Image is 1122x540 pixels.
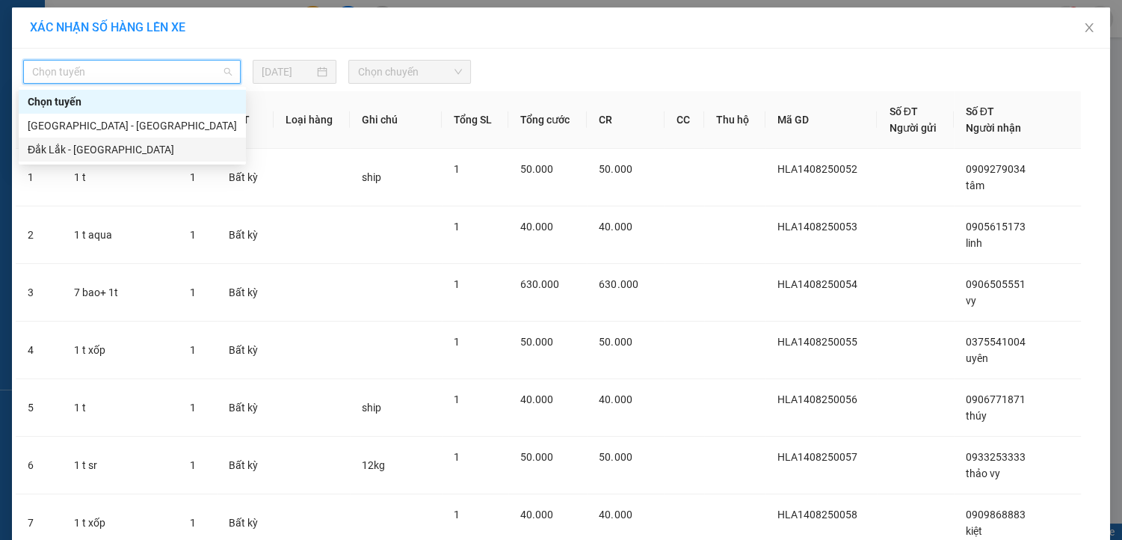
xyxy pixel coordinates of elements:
[599,221,632,233] span: 40.000
[19,114,246,138] div: Sài Gòn - Đắk Lắk
[62,264,178,322] td: 7 bao+ 1t
[966,352,988,364] span: uyên
[28,117,237,134] div: [GEOGRAPHIC_DATA] - [GEOGRAPHIC_DATA]
[190,402,196,414] span: 1
[16,91,62,149] th: STT
[1083,22,1095,34] span: close
[599,393,632,405] span: 40.000
[28,93,237,110] div: Chọn tuyến
[966,393,1026,405] span: 0906771871
[765,91,877,149] th: Mã GD
[599,336,632,348] span: 50.000
[350,91,442,149] th: Ghi chú
[966,278,1026,290] span: 0906505551
[665,91,705,149] th: CC
[32,61,232,83] span: Chọn tuyến
[520,451,553,463] span: 50.000
[520,221,553,233] span: 40.000
[190,459,196,471] span: 1
[62,149,178,206] td: 1 t
[190,517,196,529] span: 1
[777,393,857,405] span: HLA1408250056
[217,206,274,264] td: Bất kỳ
[454,278,460,290] span: 1
[777,336,857,348] span: HLA1408250055
[362,402,381,414] span: ship
[28,141,237,158] div: Đắk Lắk - [GEOGRAPHIC_DATA]
[966,237,982,249] span: linh
[262,64,314,80] input: 14/08/2025
[30,20,185,34] span: XÁC NHẬN SỐ HÀNG LÊN XE
[190,229,196,241] span: 1
[777,163,857,175] span: HLA1408250052
[966,180,984,191] span: tâm
[357,61,461,83] span: Chọn chuyến
[274,91,350,149] th: Loại hàng
[217,379,274,437] td: Bất kỳ
[599,509,632,521] span: 40.000
[599,451,632,463] span: 50.000
[777,278,857,290] span: HLA1408250054
[966,410,987,422] span: thúy
[520,393,553,405] span: 40.000
[217,264,274,322] td: Bất kỳ
[454,509,460,521] span: 1
[966,122,1021,134] span: Người nhận
[19,138,246,162] div: Đắk Lắk - Sài Gòn
[16,206,62,264] td: 2
[454,221,460,233] span: 1
[362,171,381,183] span: ship
[362,459,385,471] span: 12kg
[190,344,196,356] span: 1
[889,105,917,117] span: Số ĐT
[599,278,638,290] span: 630.000
[16,379,62,437] td: 5
[454,451,460,463] span: 1
[217,322,274,379] td: Bất kỳ
[966,467,1000,479] span: thảo vy
[587,91,664,149] th: CR
[520,278,559,290] span: 630.000
[16,322,62,379] td: 4
[190,171,196,183] span: 1
[966,451,1026,463] span: 0933253333
[966,509,1026,521] span: 0909868883
[520,336,553,348] span: 50.000
[454,393,460,405] span: 1
[16,149,62,206] td: 1
[704,91,765,149] th: Thu hộ
[889,122,936,134] span: Người gửi
[520,509,553,521] span: 40.000
[966,105,994,117] span: Số ĐT
[777,221,857,233] span: HLA1408250053
[217,437,274,494] td: Bất kỳ
[62,322,178,379] td: 1 t xốp
[454,336,460,348] span: 1
[508,91,587,149] th: Tổng cước
[966,221,1026,233] span: 0905615173
[966,163,1026,175] span: 0909279034
[520,163,553,175] span: 50.000
[190,286,196,298] span: 1
[966,525,982,537] span: kiệt
[1068,7,1110,49] button: Close
[454,163,460,175] span: 1
[217,149,274,206] td: Bất kỳ
[442,91,508,149] th: Tổng SL
[62,206,178,264] td: 1 t aqua
[62,437,178,494] td: 1 t sr
[16,437,62,494] td: 6
[599,163,632,175] span: 50.000
[16,264,62,322] td: 3
[966,336,1026,348] span: 0375541004
[777,451,857,463] span: HLA1408250057
[966,295,976,307] span: vy
[62,379,178,437] td: 1 t
[777,509,857,521] span: HLA1408250058
[19,90,246,114] div: Chọn tuyến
